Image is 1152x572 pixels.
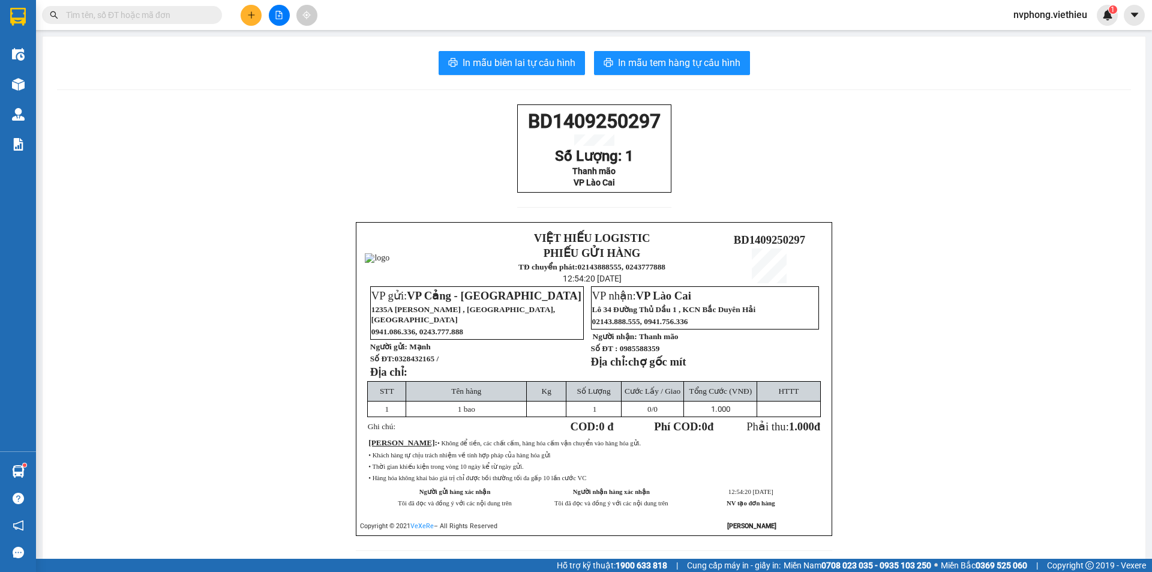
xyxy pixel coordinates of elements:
span: | [676,559,678,572]
span: Tôi đã đọc và đồng ý với các nội dung trên [554,500,668,507]
span: Hỗ trợ kỹ thuật: [557,559,667,572]
span: copyright [1085,561,1094,570]
span: • Hàng hóa không khai báo giá trị chỉ được bồi thường tối đa gấp 10 lần cước VC [368,475,586,481]
span: đ [814,420,820,433]
strong: COD: [571,420,614,433]
span: 0 [702,420,707,433]
span: VP Lào Cai [636,289,691,302]
a: VeXeRe [410,522,434,530]
span: printer [448,58,458,69]
strong: 0708 023 035 - 0935 103 250 [821,561,931,570]
sup: 1 [1109,5,1117,14]
span: 1 [385,405,389,414]
strong: Địa chỉ: [591,355,628,368]
span: Thanh mão [639,332,679,341]
span: Số Lượng: 1 [555,148,634,164]
button: file-add [269,5,290,26]
span: 1 bao [458,405,475,414]
span: Copyright © 2021 – All Rights Reserved [360,522,497,530]
strong: 0369 525 060 [976,561,1027,570]
span: 1 [1111,5,1115,14]
span: VP nhận: [592,289,691,302]
span: ⚪️ [934,563,938,568]
button: plus [241,5,262,26]
span: message [13,547,24,558]
strong: Người nhận hàng xác nhận [573,489,650,495]
span: In mẫu tem hàng tự cấu hình [618,55,740,70]
input: Tìm tên, số ĐT hoặc mã đơn [66,8,208,22]
img: logo [365,253,389,263]
strong: TĐ chuyển phát: [518,262,577,271]
span: Lô 34 Đường Thủ Dầu 1 , KCN Bắc Duyên Hải [592,305,756,314]
strong: Địa chỉ: [370,366,407,378]
span: 1.000 [711,405,730,414]
span: • Không để tiền, các chất cấm, hàng hóa cấm vận chuyển vào hàng hóa gửi. [437,440,641,447]
span: Tổng Cước (VNĐ) [689,387,752,396]
span: Miền Bắc [941,559,1027,572]
span: Thanh mão [572,166,616,176]
strong: 1900 633 818 [616,561,667,570]
span: STT [380,387,394,396]
span: | [1036,559,1038,572]
sup: 1 [23,463,26,467]
strong: Người gửi: [370,342,407,351]
span: BD1409250297 [734,233,805,246]
span: Kg [542,387,551,396]
span: Cước Lấy / Giao [625,387,680,396]
span: 02143.888.555, 0941.756.336 [592,317,688,326]
span: 12:54:20 [DATE] [728,489,773,495]
strong: PHIẾU GỬI HÀNG [544,247,641,259]
span: printer [604,58,613,69]
span: chợ gốc mít [628,355,686,368]
span: Miền Nam [784,559,931,572]
strong: 02143888555, 0243777888 [577,262,665,271]
span: HTTT [778,387,799,396]
img: warehouse-icon [12,465,25,478]
span: [PERSON_NAME] [368,438,434,447]
span: 0941.086.336, 0243.777.888 [371,327,463,336]
button: printerIn mẫu tem hàng tự cấu hình [594,51,750,75]
span: /0 [647,405,658,414]
span: Tên hàng [451,387,481,396]
span: : [368,438,437,447]
span: Số Lượng [577,387,610,396]
span: search [50,11,58,19]
span: BD1409250297 [528,110,661,133]
span: notification [13,520,24,531]
button: printerIn mẫu biên lai tự cấu hình [439,51,585,75]
span: VP Lào Cai [574,178,615,187]
button: aim [296,5,317,26]
strong: Người gửi hàng xác nhận [419,489,491,495]
span: 0328432165 / [394,354,439,363]
span: 1 [593,405,597,414]
strong: Phí COD: đ [654,420,713,433]
span: Cung cấp máy in - giấy in: [687,559,781,572]
span: VP Cảng - [GEOGRAPHIC_DATA] [407,289,581,302]
span: • Thời gian khiếu kiện trong vòng 10 ngày kể từ ngày gửi. [368,463,523,470]
span: • Khách hàng tự chịu trách nhiệm về tính hợp pháp của hàng hóa gửi [368,452,550,459]
strong: Số ĐT : [591,344,618,353]
span: Mạnh [409,342,430,351]
span: 12:54:20 [DATE] [563,274,622,283]
span: 1235A [PERSON_NAME] , [GEOGRAPHIC_DATA], [GEOGRAPHIC_DATA] [371,305,555,324]
span: 1.000 [789,420,814,433]
img: solution-icon [12,138,25,151]
span: question-circle [13,493,24,504]
span: 0 [647,405,652,414]
button: caret-down [1124,5,1145,26]
strong: [PERSON_NAME] [727,522,776,530]
img: logo-vxr [10,8,26,26]
img: warehouse-icon [12,48,25,61]
strong: Người nhận: [593,332,637,341]
span: Ghi chú: [368,422,395,431]
strong: VIỆT HIẾU LOGISTIC [534,232,650,244]
span: caret-down [1129,10,1140,20]
span: VP gửi: [371,289,581,302]
img: warehouse-icon [12,78,25,91]
span: In mẫu biên lai tự cấu hình [463,55,575,70]
img: icon-new-feature [1102,10,1113,20]
span: Phải thu: [746,420,820,433]
span: aim [302,11,311,19]
span: nvphong.viethieu [1004,7,1097,22]
span: file-add [275,11,283,19]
